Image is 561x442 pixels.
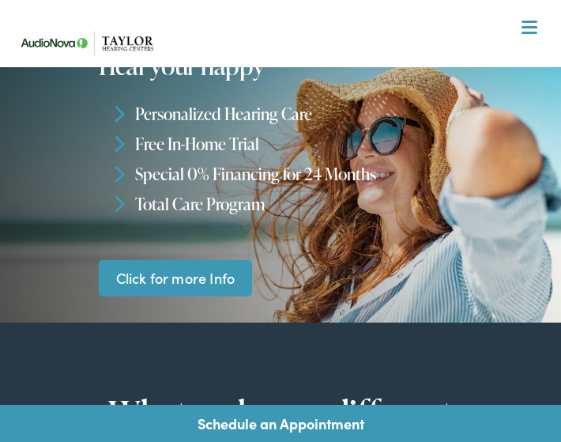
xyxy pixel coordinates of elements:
[23,63,550,112] a: What We Offer
[74,394,487,433] h2: What makes us different
[99,259,252,297] a: Click for more Info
